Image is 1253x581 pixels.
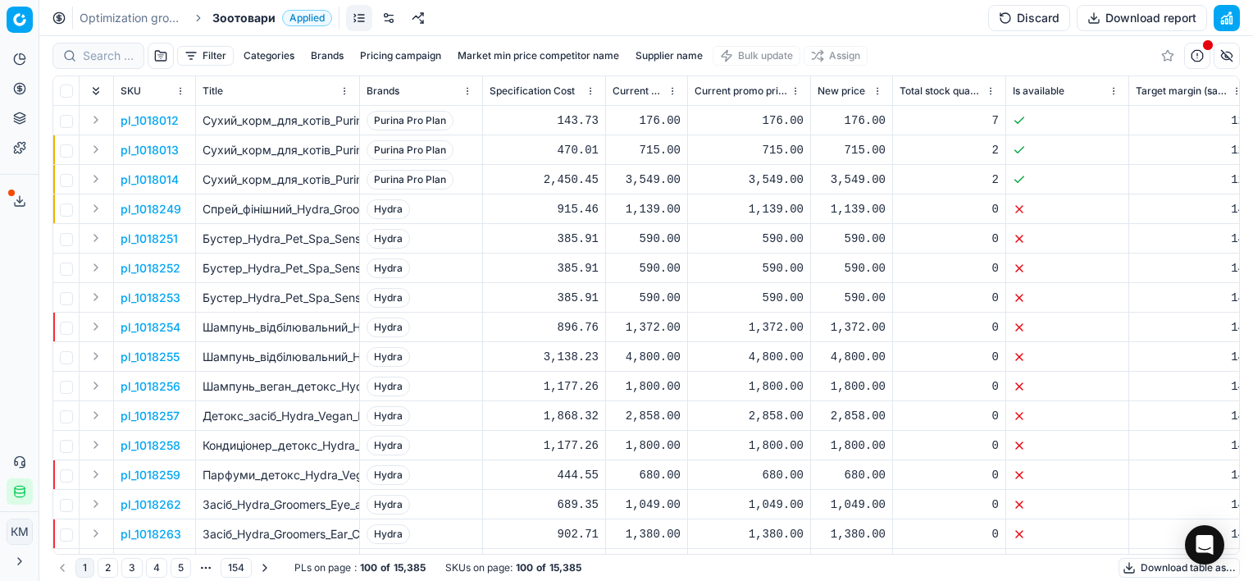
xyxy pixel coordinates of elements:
span: ЗоотовариApplied [212,10,332,26]
div: 1,800.00 [695,437,804,454]
div: 1,177.26 [490,437,599,454]
button: Bulk update [713,46,800,66]
span: Applied [282,10,332,26]
div: 176.00 [695,112,804,129]
button: Supplier name [629,46,709,66]
button: Expand [86,405,106,425]
div: 2,858.00 [818,408,886,424]
div: 1,800.00 [613,378,681,395]
button: Categories [237,46,301,66]
button: pl_1018259 [121,467,180,483]
div: 1,868.32 [490,408,599,424]
p: pl_1018258 [121,437,180,454]
div: 4,800.00 [695,349,804,365]
div: 14 [1136,290,1245,306]
a: Optimization groups [80,10,185,26]
button: pl_1018014 [121,172,179,188]
span: Hydra [367,495,410,515]
span: Hydra [367,554,410,574]
button: 2 [98,558,118,578]
div: 14 [1136,526,1245,542]
div: 385.91 [490,290,599,306]
p: Спрей_фінішний_Hydra_Groomers_Ultra_Dematt_and_Finishing_Spray_для_розчісування,_розплутування_ко... [203,201,353,217]
div: 0 [900,378,999,395]
button: Download report [1077,5,1207,31]
div: 590.00 [613,260,681,277]
span: Hydra [367,524,410,544]
div: 1,372.00 [613,319,681,336]
span: SKU [121,85,141,98]
div: 14 [1136,201,1245,217]
div: 4,800.00 [613,349,681,365]
div: 1,800.00 [613,437,681,454]
div: 0 [900,290,999,306]
div: 0 [900,437,999,454]
button: Expand [86,199,106,218]
div: 590.00 [695,260,804,277]
div: 1,049.00 [613,496,681,513]
button: 4 [146,558,167,578]
div: 2,858.00 [613,408,681,424]
div: 896.76 [490,319,599,336]
p: Бустер_Hydra_Pet_Spa_Senses_Invigorating_Booster_Bliss_для_інтенсивного_зволоження,_відновлення_ш... [203,231,353,247]
p: pl_1018012 [121,112,179,129]
p: pl_1018254 [121,319,180,336]
div: 0 [900,349,999,365]
strong: of [536,561,546,574]
button: Go to previous page [52,558,72,578]
span: Purina Pro Plan [367,170,453,190]
div: 4,800.00 [818,349,886,365]
strong: 15,385 [549,561,581,574]
div: 1,372.00 [695,319,804,336]
p: Сухий_корм_для_котів_Purina_Pro_Plan_Sterilised_Adult_1+_Delicate_Digestion_для_стерилізованих_з_... [203,112,353,129]
button: Expand [86,524,106,543]
div: 590.00 [613,290,681,306]
span: Specification Cost [490,85,575,98]
button: Expand [86,287,106,307]
div: 590.00 [818,231,886,247]
span: New price [818,85,865,98]
button: Expand all [86,81,106,101]
button: pl_1018252 [121,260,180,277]
button: pl_1018251 [121,231,178,247]
button: Expand [86,169,106,189]
button: КM [7,519,33,545]
span: Hydra [367,318,410,337]
p: Парфуми_детокс_Hydra_Vegan_Detox_Cologne_для_собак_та_котів_120_мл_(HV27652) [203,467,353,483]
button: Expand [86,110,106,130]
p: pl_1018262 [121,496,181,513]
strong: 100 [516,561,533,574]
p: Бустер_Hydra_Pet_Spa_Senses_Fort_Booster_Serenity_для_інтенсивного_зміцнення,_відновлення_шкіри_т... [203,260,353,277]
div: 14 [1136,496,1245,513]
button: Expand [86,376,106,396]
button: Download table as... [1119,558,1240,578]
button: pl_1018257 [121,408,180,424]
button: Expand [86,553,106,573]
p: Шампунь_відбілювальний_Hydra_Groomers_Whitening_Shampoo_для_собак_та_котів_1_л_(HG24354) [203,319,353,336]
nav: pagination [52,556,275,579]
button: Filter [177,46,234,66]
button: pl_1018013 [121,142,179,158]
div: 0 [900,526,999,542]
button: Expand [86,494,106,514]
div: 14 [1136,319,1245,336]
div: 12 [1136,172,1245,188]
div: 0 [900,201,999,217]
div: 0 [900,467,999,483]
div: 14 [1136,349,1245,365]
button: Pricing campaign [353,46,448,66]
p: pl_1018256 [121,378,180,395]
div: 715.00 [613,142,681,158]
button: Expand [86,258,106,277]
span: Hydra [367,229,410,249]
p: pl_1018249 [121,201,181,217]
span: Hydra [367,377,410,396]
div: 385.91 [490,231,599,247]
div: 0 [900,408,999,424]
button: Assign [804,46,868,66]
p: Детокс_засіб_Hydra_Vegan_Detox_Purifying_Mud_для_глибокого_очищення_та_насичення_шерсті_та_шкіри_... [203,408,353,424]
div: 0 [900,496,999,513]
